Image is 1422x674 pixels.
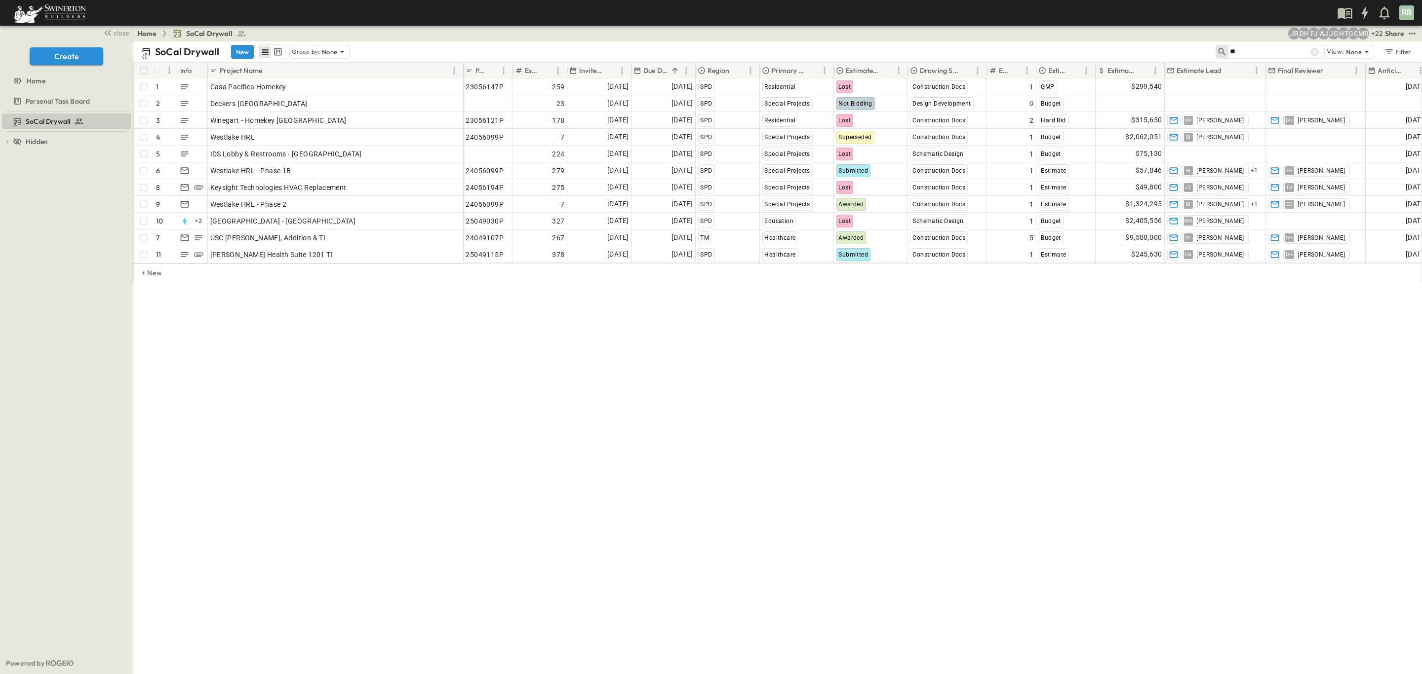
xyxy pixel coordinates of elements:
p: Region [708,66,729,75]
span: Special Projects [764,134,810,141]
span: 259 [552,82,564,92]
div: + 2 [193,215,204,227]
span: Residential [764,83,795,90]
p: 2 [156,99,160,109]
button: Sort [1404,65,1415,76]
div: Gerrad Gerber (gerrad.gerber@swinerton.com) [1347,28,1359,39]
button: Sort [1325,65,1336,76]
span: 178 [552,115,564,125]
p: Estimate Number [525,66,539,75]
a: SoCal Drywall [2,114,129,128]
p: 1 [156,82,158,92]
span: 24056099P [466,199,504,209]
p: View: [1327,46,1344,57]
span: + 1 [1251,199,1258,209]
button: Sort [1069,65,1080,76]
div: Joshua Russell (joshua.russell@swinerton.com) [1288,28,1300,39]
span: [PERSON_NAME] [1196,234,1244,242]
span: Healthcare [764,251,795,258]
button: Sort [882,65,893,76]
span: SPD [700,83,712,90]
span: 224 [552,149,564,159]
p: 9 [156,199,160,209]
span: 23056147P [466,82,504,92]
span: Budget [1041,218,1061,225]
span: [DATE] [671,148,693,159]
button: Create [30,47,103,65]
span: 1 [1029,149,1033,159]
span: Lost [838,117,851,124]
button: Sort [670,65,680,76]
button: Sort [1223,65,1234,76]
span: [DATE] [607,165,629,176]
span: SoCal Drywall [186,29,233,38]
span: [DATE] [607,131,629,143]
span: Education [764,218,793,225]
span: $2,405,556 [1125,215,1162,226]
div: Info [180,57,192,84]
p: Final Reviewer [1278,66,1323,75]
p: 3 [156,115,160,125]
p: Estimate Lead [1177,66,1221,75]
button: Menu [1021,65,1033,76]
span: CG [1185,254,1192,255]
span: SPD [700,100,712,107]
p: Estimate Round [999,66,1008,75]
span: SPD [700,117,712,124]
p: 6 [156,166,160,176]
span: SPD [700,134,712,141]
button: Sort [961,65,972,76]
a: Personal Task Board [2,94,129,108]
img: 6c363589ada0b36f064d841b69d3a419a338230e66bb0a533688fa5cc3e9e735.png [12,2,88,23]
span: Lost [838,218,851,225]
span: IDS Lobby & Restrooms - [GEOGRAPHIC_DATA] [210,149,362,159]
span: $49,800 [1136,182,1162,193]
span: Construction Docs [912,234,965,241]
span: SPD [700,218,712,225]
button: Menu [1350,65,1362,76]
span: Awarded [838,201,864,208]
span: [PERSON_NAME] [1298,234,1345,242]
p: 7 [156,233,159,243]
p: 8 [156,183,160,192]
button: kanban view [272,46,284,58]
p: 5 [156,149,160,159]
span: Special Projects [764,150,810,157]
span: Budget [1041,150,1061,157]
span: [PERSON_NAME] [1196,116,1244,124]
span: Hidden [26,137,48,147]
button: close [99,26,131,39]
span: [PERSON_NAME] [1196,200,1244,208]
p: Estimate Status [846,66,880,75]
p: + 22 [1371,29,1381,38]
span: [PERSON_NAME] [1298,167,1345,175]
div: Daryll Hayward (daryll.hayward@swinerton.com) [1298,28,1310,39]
span: 327 [552,216,564,226]
button: Menu [552,65,564,76]
button: RB [1398,4,1415,21]
span: Construction Docs [912,251,965,258]
button: Menu [680,65,692,76]
button: Sort [1139,65,1149,76]
span: 1 [1029,166,1033,176]
button: Menu [745,65,756,76]
div: Personal Task Boardtest [2,93,131,109]
span: [DATE] [671,98,693,109]
span: $1,324,295 [1125,198,1162,210]
span: [PERSON_NAME] [1196,184,1244,191]
span: [PERSON_NAME] [1196,251,1244,259]
div: 0 [989,97,1033,111]
p: + New [142,268,148,278]
span: [PERSON_NAME] [1196,167,1244,175]
span: Lost [838,83,851,90]
p: Invite Date [579,66,603,75]
span: Estimate [1041,184,1066,191]
div: Jorge Garcia (jorgarcia@swinerton.com) [1328,28,1340,39]
span: Residential [764,117,795,124]
span: [PERSON_NAME] [1298,184,1345,191]
span: 279 [552,166,564,176]
div: Anthony Jimenez (anthony.jimenez@swinerton.com) [1318,28,1330,39]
